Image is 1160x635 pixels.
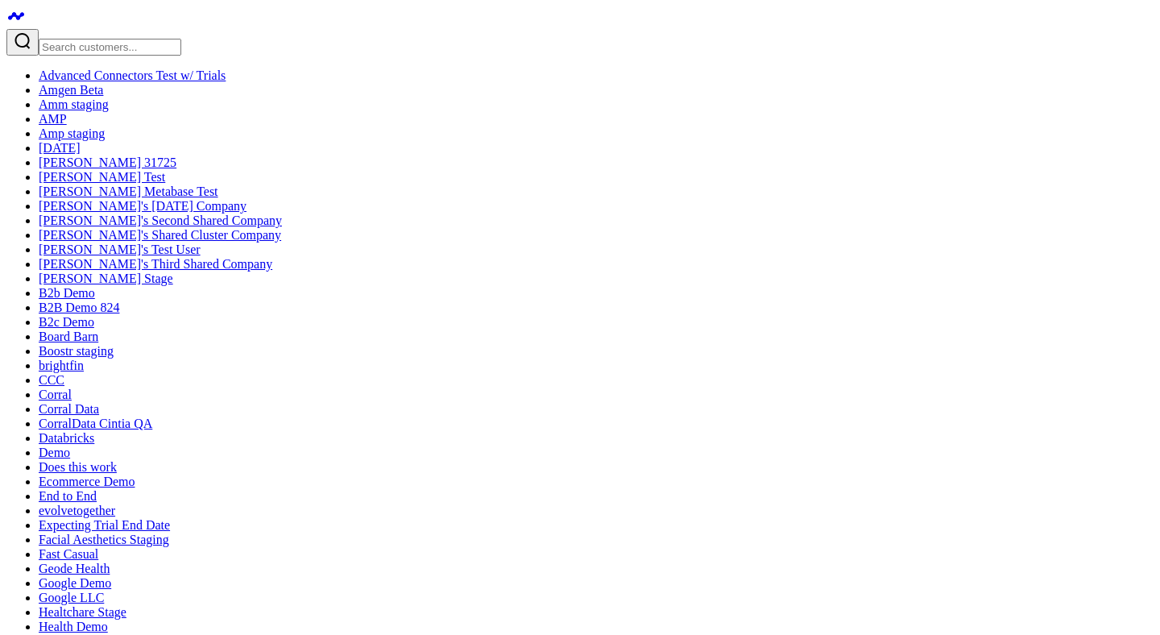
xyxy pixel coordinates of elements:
[39,330,98,343] a: Board Barn
[39,83,103,97] a: Amgen Beta
[39,156,176,169] a: [PERSON_NAME] 31725
[39,431,94,445] a: Databricks
[39,518,170,532] a: Expecting Trial End Date
[39,257,272,271] a: [PERSON_NAME]'s Third Shared Company
[39,127,105,140] a: Amp staging
[39,562,110,575] a: Geode Health
[39,141,81,155] a: [DATE]
[39,39,181,56] input: Search customers input
[39,605,126,619] a: Healtchare Stage
[39,68,226,82] a: Advanced Connectors Test w/ Trials
[39,460,117,474] a: Does this work
[39,359,84,372] a: brightfin
[39,475,135,488] a: Ecommerce Demo
[39,504,115,517] a: evolvetogether
[39,214,282,227] a: [PERSON_NAME]'s Second Shared Company
[6,29,39,56] button: Search customers button
[39,388,72,401] a: Corral
[39,112,67,126] a: AMP
[39,243,201,256] a: [PERSON_NAME]'s Test User
[39,228,281,242] a: [PERSON_NAME]'s Shared Cluster Company
[39,402,99,416] a: Corral Data
[39,98,109,111] a: Amm staging
[39,185,218,198] a: [PERSON_NAME] Metabase Test
[39,315,94,329] a: B2c Demo
[39,170,165,184] a: [PERSON_NAME] Test
[39,272,173,285] a: [PERSON_NAME] Stage
[39,533,169,546] a: Facial Aesthetics Staging
[39,417,152,430] a: CorralData Cintia QA
[39,286,95,300] a: B2b Demo
[39,199,246,213] a: [PERSON_NAME]'s [DATE] Company
[39,489,97,503] a: End to End
[39,576,111,590] a: Google Demo
[39,446,70,459] a: Demo
[39,373,64,387] a: CCC
[39,301,119,314] a: B2B Demo 824
[39,620,108,633] a: Health Demo
[39,547,98,561] a: Fast Casual
[39,591,104,604] a: Google LLC
[39,344,114,358] a: Boostr staging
